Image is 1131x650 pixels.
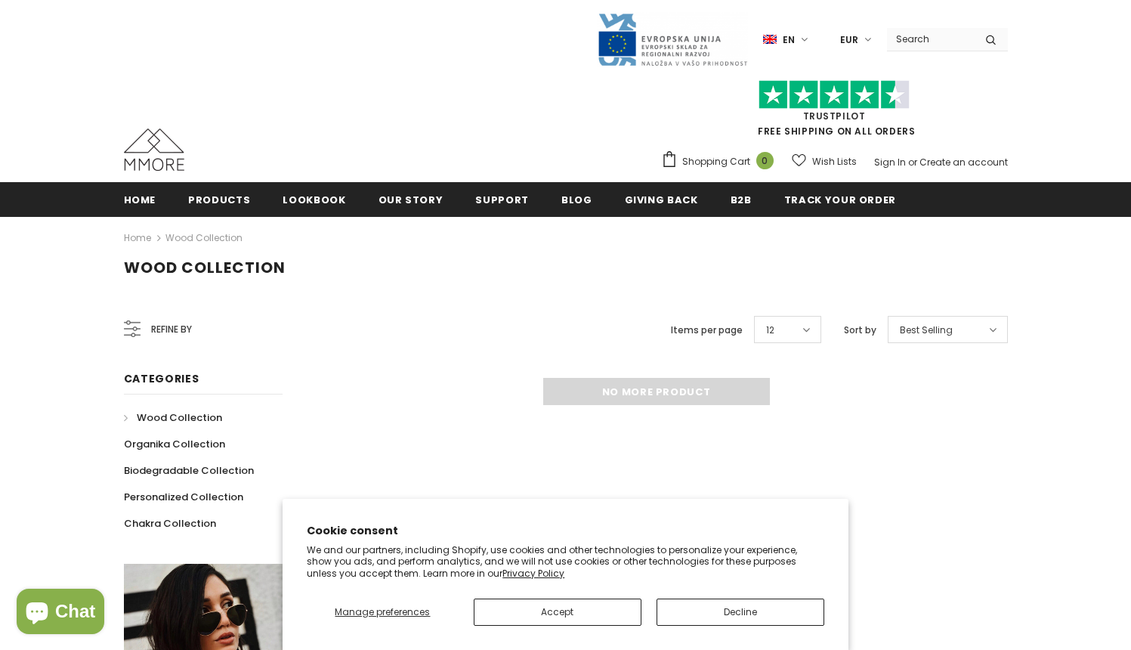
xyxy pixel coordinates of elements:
p: We and our partners, including Shopify, use cookies and other technologies to personalize your ex... [307,544,824,580]
span: Refine by [151,321,192,338]
span: Track your order [784,193,896,207]
inbox-online-store-chat: Shopify online store chat [12,589,109,638]
a: Trustpilot [803,110,866,122]
a: Giving back [625,182,698,216]
a: Wish Lists [792,148,857,175]
a: Privacy Policy [502,567,564,580]
a: Chakra Collection [124,510,216,537]
span: 0 [756,152,774,169]
span: Personalized Collection [124,490,243,504]
img: i-lang-1.png [763,33,777,46]
span: Our Story [379,193,443,207]
label: Sort by [844,323,876,338]
a: Shopping Cart 0 [661,150,781,173]
a: support [475,182,529,216]
a: Products [188,182,250,216]
a: Personalized Collection [124,484,243,510]
span: Giving back [625,193,698,207]
span: Blog [561,193,592,207]
a: Sign In [874,156,906,169]
a: Home [124,182,156,216]
a: Javni Razpis [597,32,748,45]
a: Track your order [784,182,896,216]
a: Blog [561,182,592,216]
a: Organika Collection [124,431,225,457]
span: en [783,32,795,48]
span: Wood Collection [137,410,222,425]
a: Biodegradable Collection [124,457,254,484]
a: Wood Collection [124,404,222,431]
button: Decline [657,599,824,626]
input: Search Site [887,28,974,50]
span: EUR [840,32,858,48]
button: Accept [474,599,641,626]
span: B2B [731,193,752,207]
span: Manage preferences [335,605,430,618]
a: Home [124,229,151,247]
span: Shopping Cart [682,154,750,169]
button: Manage preferences [307,599,458,626]
span: Biodegradable Collection [124,463,254,478]
span: Lookbook [283,193,345,207]
a: Lookbook [283,182,345,216]
span: support [475,193,529,207]
a: Create an account [919,156,1008,169]
span: Wish Lists [812,154,857,169]
span: Organika Collection [124,437,225,451]
span: Products [188,193,250,207]
span: Chakra Collection [124,516,216,531]
span: Best Selling [900,323,953,338]
a: Our Story [379,182,443,216]
img: Trust Pilot Stars [759,80,910,110]
label: Items per page [671,323,743,338]
span: Wood Collection [124,257,286,278]
img: MMORE Cases [124,128,184,171]
span: 12 [766,323,774,338]
span: or [908,156,917,169]
h2: Cookie consent [307,523,824,539]
span: Home [124,193,156,207]
img: Javni Razpis [597,12,748,67]
a: Wood Collection [165,231,243,244]
span: Categories [124,371,199,386]
a: B2B [731,182,752,216]
span: FREE SHIPPING ON ALL ORDERS [661,87,1008,138]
